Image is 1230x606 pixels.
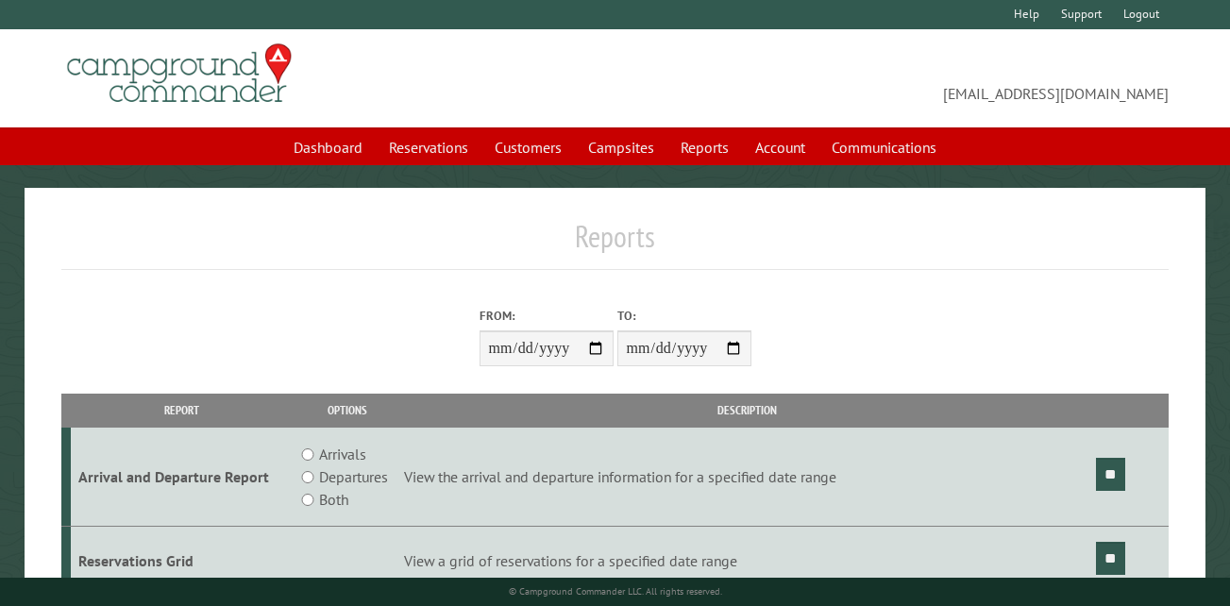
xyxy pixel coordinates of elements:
[509,585,722,598] small: © Campground Commander LLC. All rights reserved.
[483,129,573,165] a: Customers
[319,443,366,465] label: Arrivals
[378,129,480,165] a: Reservations
[615,52,1169,105] span: [EMAIL_ADDRESS][DOMAIN_NAME]
[319,488,348,511] label: Both
[71,527,294,596] td: Reservations Grid
[820,129,948,165] a: Communications
[480,307,614,325] label: From:
[294,394,401,427] th: Options
[617,307,751,325] label: To:
[71,428,294,527] td: Arrival and Departure Report
[319,465,388,488] label: Departures
[282,129,374,165] a: Dashboard
[401,394,1093,427] th: Description
[61,218,1169,270] h1: Reports
[61,37,297,110] img: Campground Commander
[401,527,1093,596] td: View a grid of reservations for a specified date range
[401,428,1093,527] td: View the arrival and departure information for a specified date range
[71,394,294,427] th: Report
[669,129,740,165] a: Reports
[577,129,666,165] a: Campsites
[744,129,817,165] a: Account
